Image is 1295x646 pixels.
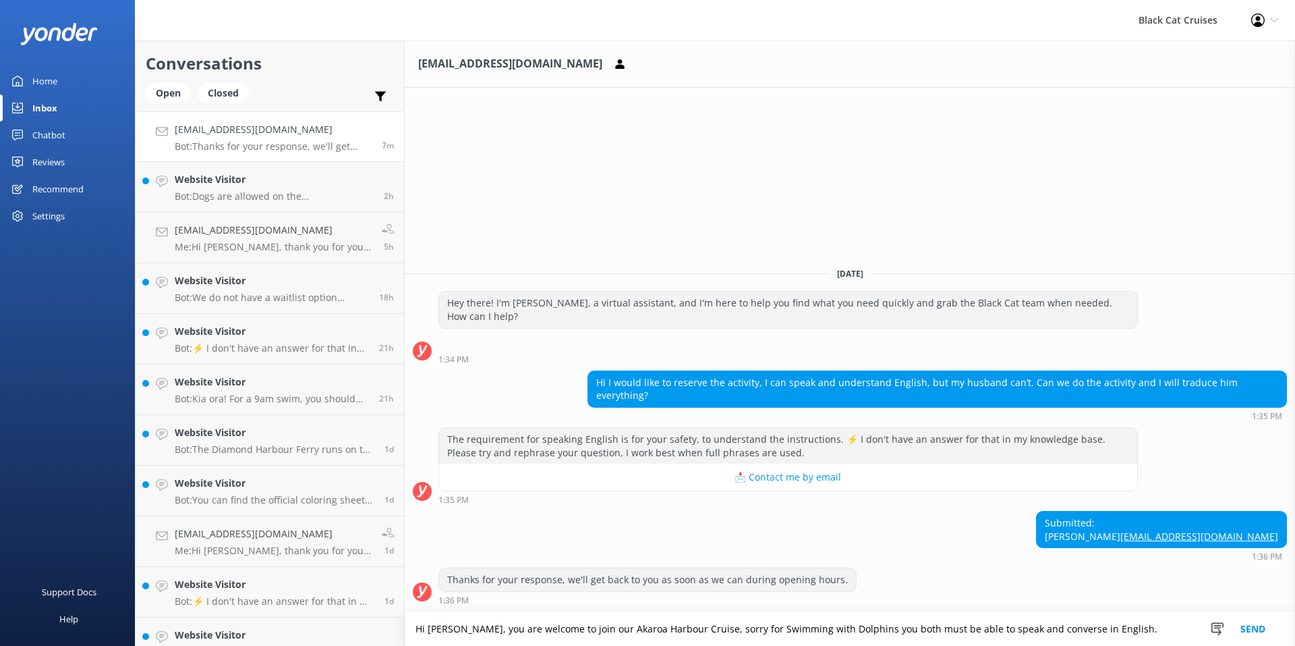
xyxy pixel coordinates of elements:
[146,83,191,103] div: Open
[136,466,404,516] a: Website VisitorBot:You can find the official coloring sheet for the 40th anniversary at this link...
[379,342,394,354] span: Oct 11 2025 04:22pm (UTC +13:00) Pacific/Auckland
[175,476,374,491] h4: Website Visitor
[175,494,374,506] p: Bot: You can find the official coloring sheet for the 40th anniversary at this link: [URL][DOMAIN...
[136,415,404,466] a: Website VisitorBot:The Diamond Harbour Ferry runs on the same schedule year-round. You can check ...
[439,292,1137,327] div: Hey there! I'm [PERSON_NAME], a virtual assistant, and I'm here to help you find what you need qu...
[175,375,369,389] h4: Website Visitor
[175,628,374,643] h4: Website Visitor
[1252,412,1282,421] strong: 1:35 PM
[198,85,256,100] a: Closed
[438,495,1138,504] div: Oct 12 2025 01:35pm (UTC +13:00) Pacific/Auckland
[175,241,372,253] p: Me: Hi [PERSON_NAME], thank you for your message and please know i have replied via email. Sorry ...
[405,612,1295,646] textarea: Hi [PERSON_NAME], you are welcome to join our Akaroa Harbour Cruise, sorry for Swimming with Dolp...
[136,365,404,415] a: Website VisitorBot:Kia ora! For a 9am swim, you should arrive 15 minutes before the scheduled dep...
[32,95,57,122] div: Inbox
[384,190,394,202] span: Oct 12 2025 10:52am (UTC +13:00) Pacific/Auckland
[42,578,96,605] div: Support Docs
[1120,530,1278,543] a: [EMAIL_ADDRESS][DOMAIN_NAME]
[175,342,369,354] p: Bot: ⚡ I don't have an answer for that in my knowledge base. Please try and rephrase your questio...
[175,190,374,203] p: Bot: Dogs are allowed on the [GEOGRAPHIC_DATA] as long as they are kept outside on the back deck,...
[438,496,469,504] strong: 1:35 PM
[438,597,469,605] strong: 1:36 PM
[136,162,404,213] a: Website VisitorBot:Dogs are allowed on the [GEOGRAPHIC_DATA] as long as they are kept outside on ...
[32,203,65,230] div: Settings
[384,595,394,607] span: Oct 10 2025 11:48pm (UTC +13:00) Pacific/Auckland
[20,23,98,45] img: yonder-white-logo.png
[136,314,404,365] a: Website VisitorBot:⚡ I don't have an answer for that in my knowledge base. Please try and rephras...
[175,223,372,238] h4: [EMAIL_ADDRESS][DOMAIN_NAME]
[59,605,78,632] div: Help
[384,545,394,556] span: Oct 11 2025 09:06am (UTC +13:00) Pacific/Auckland
[175,527,372,541] h4: [EMAIL_ADDRESS][DOMAIN_NAME]
[379,292,394,303] span: Oct 11 2025 07:01pm (UTC +13:00) Pacific/Auckland
[175,577,374,592] h4: Website Visitor
[136,213,404,263] a: [EMAIL_ADDRESS][DOMAIN_NAME]Me:Hi [PERSON_NAME], thank you for your message and please know i hav...
[439,428,1137,464] div: The requirement for speaking English is for your safety, to understand the instructions. ⚡ I don'...
[32,122,65,149] div: Chatbot
[175,324,369,339] h4: Website Visitor
[588,371,1286,407] div: Hi I would like to reserve the activity, I can speak and understand English, but my husband can’t...
[175,393,369,405] p: Bot: Kia ora! For a 9am swim, you should arrive 15 minutes before the scheduled departure time to...
[32,68,57,95] div: Home
[146,85,198,100] a: Open
[439,568,856,591] div: Thanks for your response, we'll get back to you as soon as we can during opening hours.
[175,140,372,153] p: Bot: Thanks for your response, we'll get back to you as soon as we can during opening hours.
[198,83,249,103] div: Closed
[146,51,394,76] h2: Conversations
[175,273,369,288] h4: Website Visitor
[136,516,404,567] a: [EMAIL_ADDRESS][DOMAIN_NAME]Me:Hi [PERSON_NAME], thank you for your message and please know I hav...
[175,443,374,456] p: Bot: The Diamond Harbour Ferry runs on the same schedule year-round. You can check the timetable ...
[136,263,404,314] a: Website VisitorBot:We do not have a waitlist option online, but you can contact the Akaroa office...
[32,176,84,203] div: Recommend
[587,411,1287,421] div: Oct 12 2025 01:35pm (UTC +13:00) Pacific/Auckland
[438,595,857,605] div: Oct 12 2025 01:36pm (UTC +13:00) Pacific/Auckland
[175,172,374,187] h4: Website Visitor
[136,567,404,618] a: Website VisitorBot:⚡ I don't have an answer for that in my knowledge base. Please try and rephras...
[136,111,404,162] a: [EMAIL_ADDRESS][DOMAIN_NAME]Bot:Thanks for your response, we'll get back to you as soon as we can...
[438,356,469,364] strong: 1:34 PM
[1252,553,1282,561] strong: 1:36 PM
[1037,512,1286,547] div: Submitted: [PERSON_NAME]
[379,393,394,404] span: Oct 11 2025 04:14pm (UTC +13:00) Pacific/Auckland
[175,425,374,440] h4: Website Visitor
[32,149,65,176] div: Reviews
[829,268,871,279] span: [DATE]
[175,122,372,137] h4: [EMAIL_ADDRESS][DOMAIN_NAME]
[1036,551,1287,561] div: Oct 12 2025 01:36pm (UTC +13:00) Pacific/Auckland
[439,464,1137,491] button: 📩 Contact me by email
[175,545,372,557] p: Me: Hi [PERSON_NAME], thank you for your message and please know I have emailed this through to y...
[382,140,394,151] span: Oct 12 2025 01:36pm (UTC +13:00) Pacific/Auckland
[384,494,394,506] span: Oct 11 2025 09:46am (UTC +13:00) Pacific/Auckland
[1228,612,1278,646] button: Send
[438,354,1138,364] div: Oct 12 2025 01:34pm (UTC +13:00) Pacific/Auckland
[175,595,374,608] p: Bot: ⚡ I don't have an answer for that in my knowledge base. Please try and rephrase your questio...
[384,241,394,252] span: Oct 12 2025 08:26am (UTC +13:00) Pacific/Auckland
[384,443,394,455] span: Oct 11 2025 10:26am (UTC +13:00) Pacific/Auckland
[175,292,369,304] p: Bot: We do not have a waitlist option online, but you can contact the Akaroa office, and they may...
[418,55,602,73] h3: [EMAIL_ADDRESS][DOMAIN_NAME]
